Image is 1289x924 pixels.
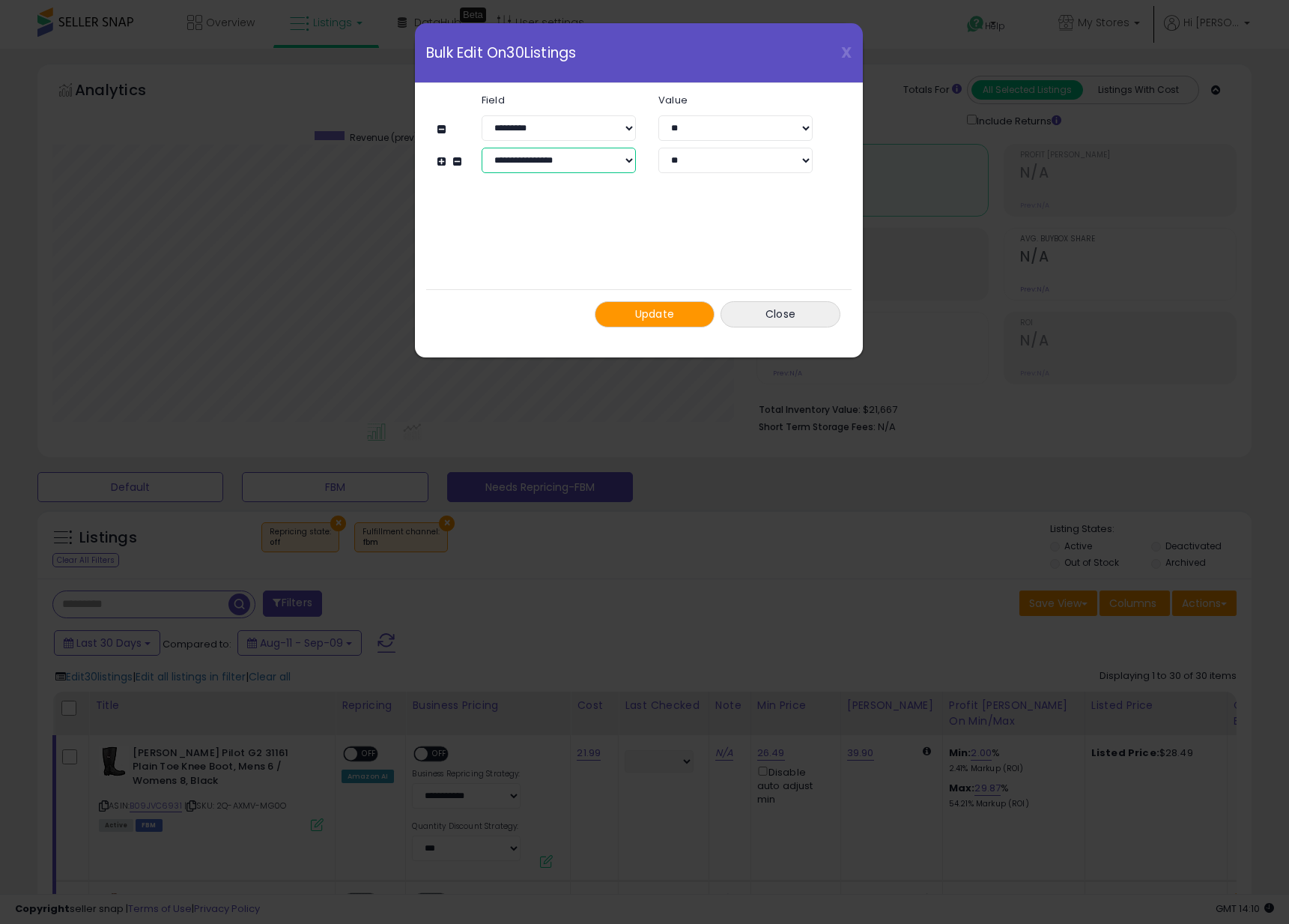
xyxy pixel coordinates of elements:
[841,42,852,63] span: X
[635,307,675,321] span: Update
[721,301,840,327] button: Close
[426,46,576,60] span: Bulk Edit On 30 Listings
[647,95,824,105] label: Value
[470,95,647,105] label: Field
